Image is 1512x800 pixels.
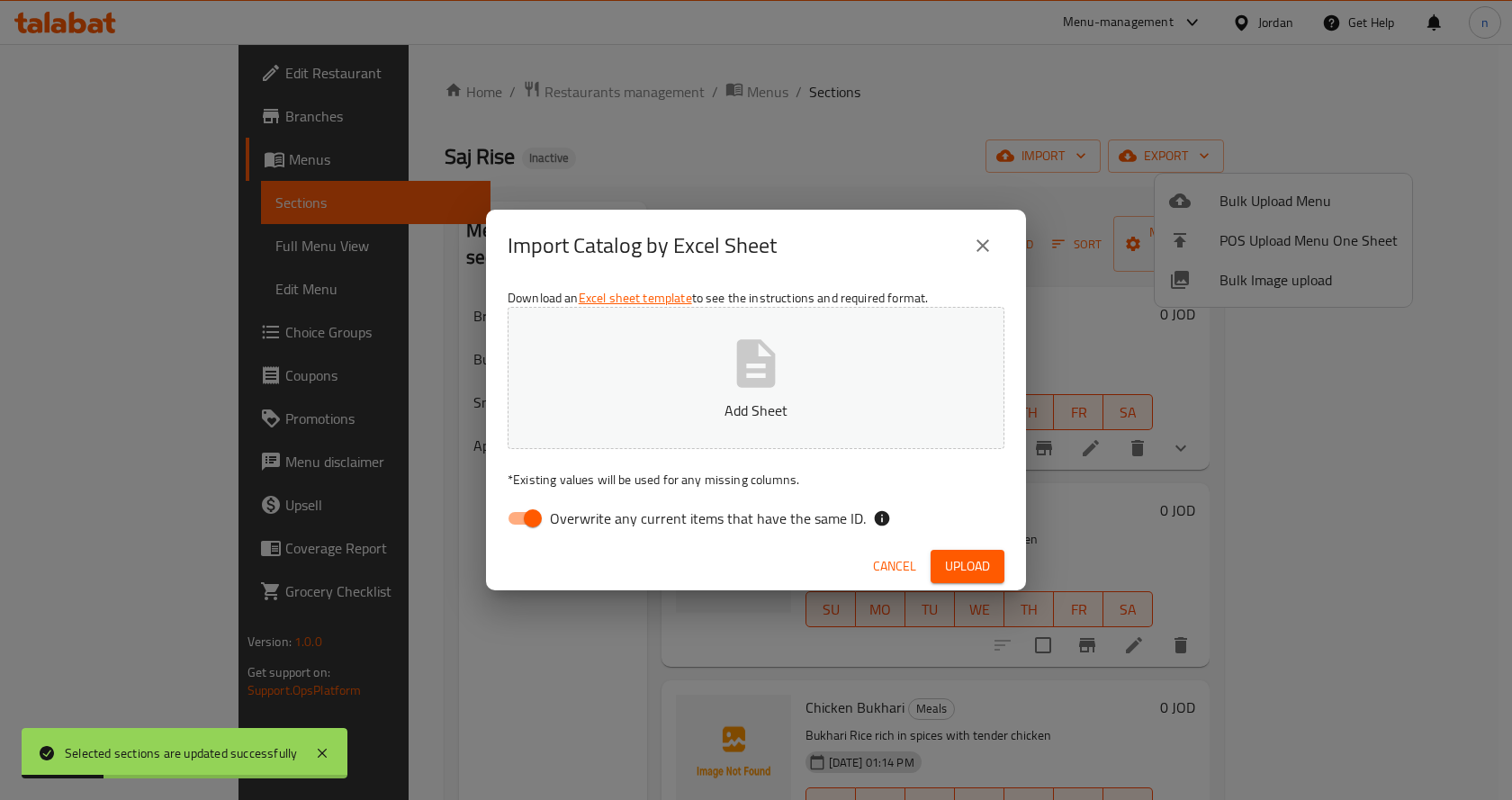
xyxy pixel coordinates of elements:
h2: Import Catalog by Excel Sheet [508,231,777,260]
span: Cancel [873,555,916,578]
span: Upload [945,555,990,578]
a: Excel sheet template [579,286,692,310]
span: Overwrite any current items that have the same ID. [550,508,866,529]
p: Add Sheet [535,400,976,421]
div: Selected sections are updated successfully [65,743,297,763]
div: Download an to see the instructions and required format. [486,282,1026,543]
button: Upload [931,550,1004,583]
button: close [961,224,1004,267]
svg: If the overwrite option isn't selected, then the items that match an existing ID will be ignored ... [873,509,891,527]
button: Cancel [866,550,923,583]
button: Add Sheet [508,307,1004,449]
p: Existing values will be used for any missing columns. [508,471,1004,489]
